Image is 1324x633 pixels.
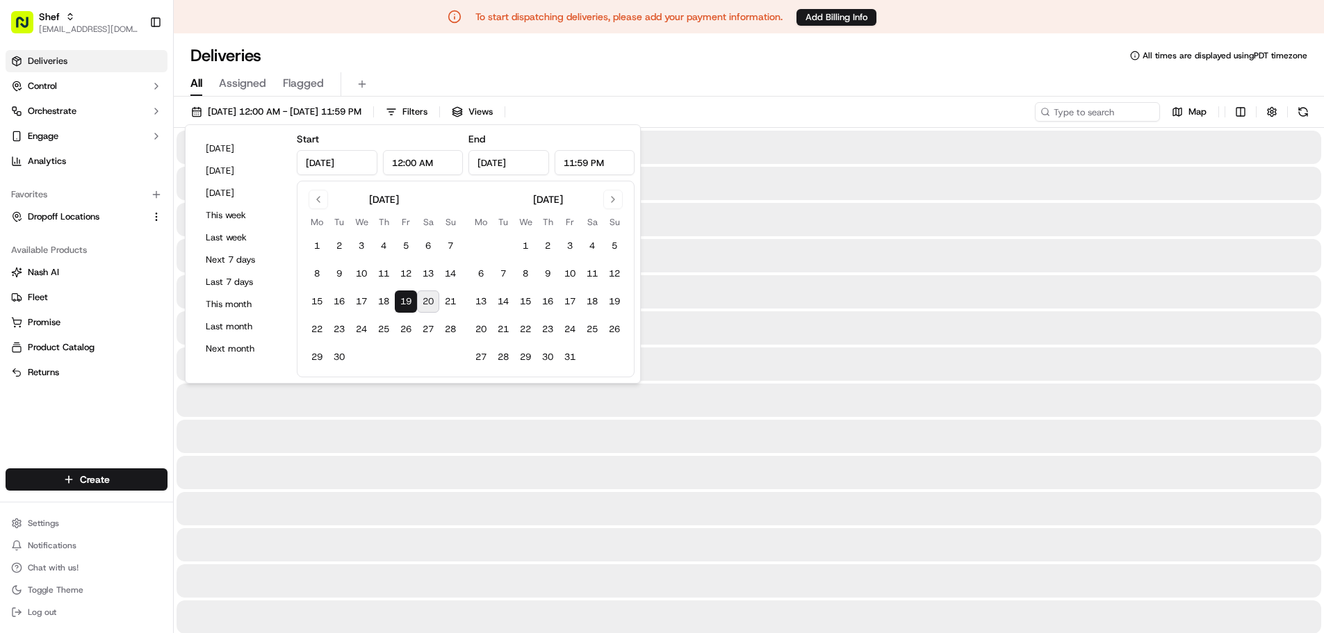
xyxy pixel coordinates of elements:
[199,250,283,270] button: Next 7 days
[39,24,138,35] button: [EMAIL_ADDRESS][DOMAIN_NAME]
[417,235,439,257] button: 6
[470,215,492,229] th: Monday
[199,272,283,292] button: Last 7 days
[603,290,626,313] button: 19
[28,366,59,379] span: Returns
[373,263,395,285] button: 11
[470,318,492,340] button: 20
[559,263,581,285] button: 10
[11,291,162,304] a: Fleet
[395,235,417,257] button: 5
[199,139,283,158] button: [DATE]
[350,235,373,257] button: 3
[80,472,110,486] span: Create
[6,286,167,309] button: Fleet
[28,55,67,67] span: Deliveries
[28,80,57,92] span: Control
[39,10,60,24] span: Shef
[28,273,106,287] span: Knowledge Base
[306,263,328,285] button: 8
[1293,102,1313,122] button: Refresh
[559,290,581,313] button: 17
[11,341,162,354] a: Product Catalog
[306,318,328,340] button: 22
[373,290,395,313] button: 18
[6,6,144,39] button: Shef[EMAIL_ADDRESS][DOMAIN_NAME]
[350,318,373,340] button: 24
[100,215,105,227] span: •
[350,263,373,285] button: 10
[36,90,250,104] input: Got a question? Start typing here...
[28,584,83,595] span: Toggle Theme
[283,75,324,92] span: Flagged
[537,235,559,257] button: 2
[28,211,99,223] span: Dropoff Locations
[470,263,492,285] button: 6
[581,263,603,285] button: 11
[14,133,39,158] img: 1736555255976-a54dd68f-1ca7-489b-9aae-adbdc363a1c4
[603,318,626,340] button: 26
[63,147,191,158] div: We're available if you need us!
[446,102,499,122] button: Views
[28,518,59,529] span: Settings
[306,215,328,229] th: Monday
[468,133,485,145] label: End
[306,290,328,313] button: 15
[6,311,167,334] button: Promise
[537,263,559,285] button: 9
[379,102,434,122] button: Filters
[6,513,167,533] button: Settings
[492,346,514,368] button: 28
[581,318,603,340] button: 25
[28,607,56,618] span: Log out
[369,192,399,206] div: [DATE]
[475,10,783,24] p: To start dispatching deliveries, please add your payment information.
[6,336,167,359] button: Product Catalog
[6,75,167,97] button: Control
[603,215,626,229] th: Sunday
[514,263,537,285] button: 8
[11,211,145,223] a: Dropoff Locations
[199,183,283,203] button: [DATE]
[581,290,603,313] button: 18
[373,215,395,229] th: Thursday
[28,562,79,573] span: Chat with us!
[6,125,167,147] button: Engage
[559,215,581,229] th: Friday
[28,266,59,279] span: Nash AI
[468,150,549,175] input: Date
[43,215,97,227] span: Shef Support
[6,183,167,206] div: Favorites
[492,215,514,229] th: Tuesday
[1143,50,1307,61] span: All times are displayed using PDT timezone
[796,9,876,26] button: Add Billing Info
[328,263,350,285] button: 9
[14,56,253,78] p: Welcome 👋
[28,316,60,329] span: Promise
[199,228,283,247] button: Last week
[537,318,559,340] button: 23
[328,235,350,257] button: 2
[492,263,514,285] button: 7
[208,106,361,118] span: [DATE] 12:00 AM - [DATE] 11:59 PM
[297,150,377,175] input: Date
[108,215,136,227] span: [DATE]
[514,235,537,257] button: 1
[6,536,167,555] button: Notifications
[1035,102,1160,122] input: Type to search
[373,318,395,340] button: 25
[199,317,283,336] button: Last month
[395,215,417,229] th: Friday
[395,290,417,313] button: 19
[11,316,162,329] a: Promise
[6,150,167,172] a: Analytics
[350,215,373,229] th: Wednesday
[383,150,464,175] input: Time
[190,75,202,92] span: All
[28,540,76,551] span: Notifications
[306,346,328,368] button: 29
[131,273,223,287] span: API Documentation
[537,290,559,313] button: 16
[6,206,167,228] button: Dropoff Locations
